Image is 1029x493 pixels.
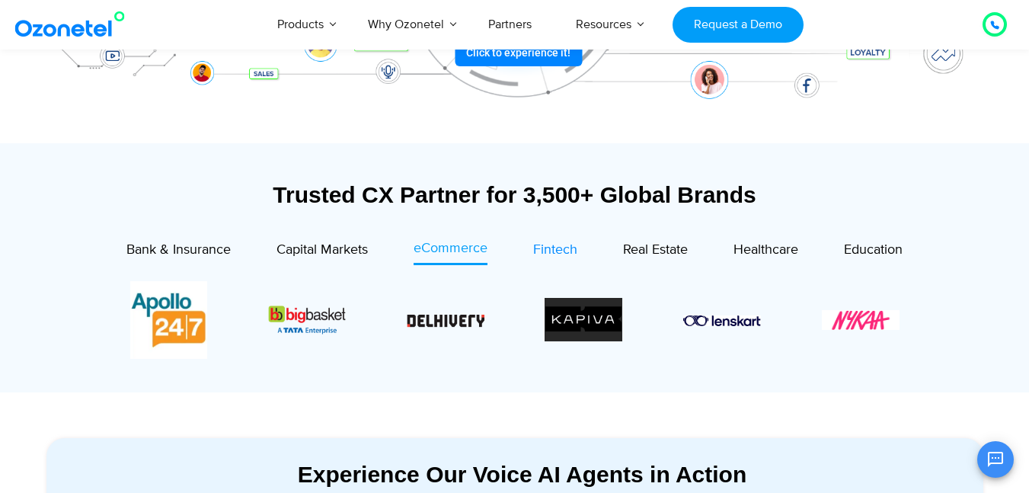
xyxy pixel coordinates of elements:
span: Education [844,242,903,258]
span: eCommerce [414,240,487,257]
span: Fintech [533,242,577,258]
a: Healthcare [733,238,798,265]
a: Education [844,238,903,265]
a: Real Estate [623,238,688,265]
span: Capital Markets [276,242,368,258]
a: Request a Demo [673,7,803,43]
span: Healthcare [733,242,798,258]
a: Bank & Insurance [126,238,231,265]
button: Open chat [977,441,1014,478]
span: Bank & Insurance [126,242,231,258]
span: Real Estate [623,242,688,258]
div: Image Carousel [130,281,900,359]
div: Trusted CX Partner for 3,500+ Global Brands [46,181,983,208]
a: eCommerce [414,238,487,265]
div: Experience Our Voice AI Agents in Action [62,461,983,488]
a: Capital Markets [276,238,368,265]
a: Fintech [533,238,577,265]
